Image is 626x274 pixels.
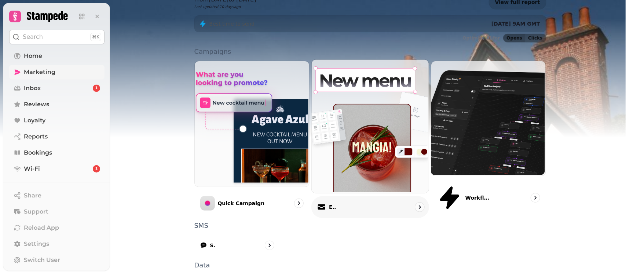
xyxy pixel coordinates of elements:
[24,164,40,173] span: Wi-Fi
[24,191,41,200] span: Share
[95,86,98,91] span: 1
[491,21,540,27] span: [DATE] 9AM GMT
[194,262,546,269] p: Data
[90,33,101,41] div: ⌘K
[194,222,546,229] p: SMS
[24,84,41,93] span: Inbox
[311,59,428,192] img: Email
[9,97,105,112] a: Reviews
[24,240,49,248] span: Settings
[24,100,49,109] span: Reviews
[9,162,105,176] a: Wi-Fi1
[194,235,280,256] a: SMS
[210,242,215,249] p: SMS
[209,20,255,27] p: Best time to send
[9,221,105,235] button: Reload App
[24,116,45,125] span: Loyalty
[194,61,310,216] a: Quick CampaignQuick Campaign
[431,60,545,175] img: Workflows (beta)
[9,113,105,128] a: Loyalty
[507,36,523,40] span: Opens
[24,207,48,216] span: Support
[24,256,60,264] span: Switch User
[218,200,265,207] p: Quick Campaign
[532,194,539,201] svg: go to
[9,188,105,203] button: Share
[24,68,55,77] span: Marketing
[295,200,303,207] svg: go to
[504,34,526,42] button: Opens
[463,35,500,41] p: Optimise AI for
[95,166,98,171] span: 1
[9,145,105,160] a: Bookings
[9,204,105,219] button: Support
[194,48,546,55] p: Campaigns
[528,36,542,40] span: Clicks
[465,194,490,201] p: Workflows (beta)
[24,223,59,232] span: Reload App
[525,34,546,42] button: Clicks
[194,4,256,10] p: Last updated 10 days ago
[9,253,105,267] button: Switch User
[9,129,105,144] a: Reports
[9,49,105,63] a: Home
[24,52,42,60] span: Home
[194,60,309,186] img: Quick Campaign
[416,203,423,211] svg: go to
[329,203,336,211] p: Email
[9,65,105,79] a: Marketing
[431,61,546,216] a: Workflows (beta)Workflows (beta)
[9,237,105,251] a: Settings
[24,148,52,157] span: Bookings
[311,59,429,218] a: EmailEmail
[23,33,43,41] p: Search
[266,242,273,249] svg: go to
[24,132,48,141] span: Reports
[9,81,105,96] a: Inbox1
[9,30,105,44] button: Search⌘K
